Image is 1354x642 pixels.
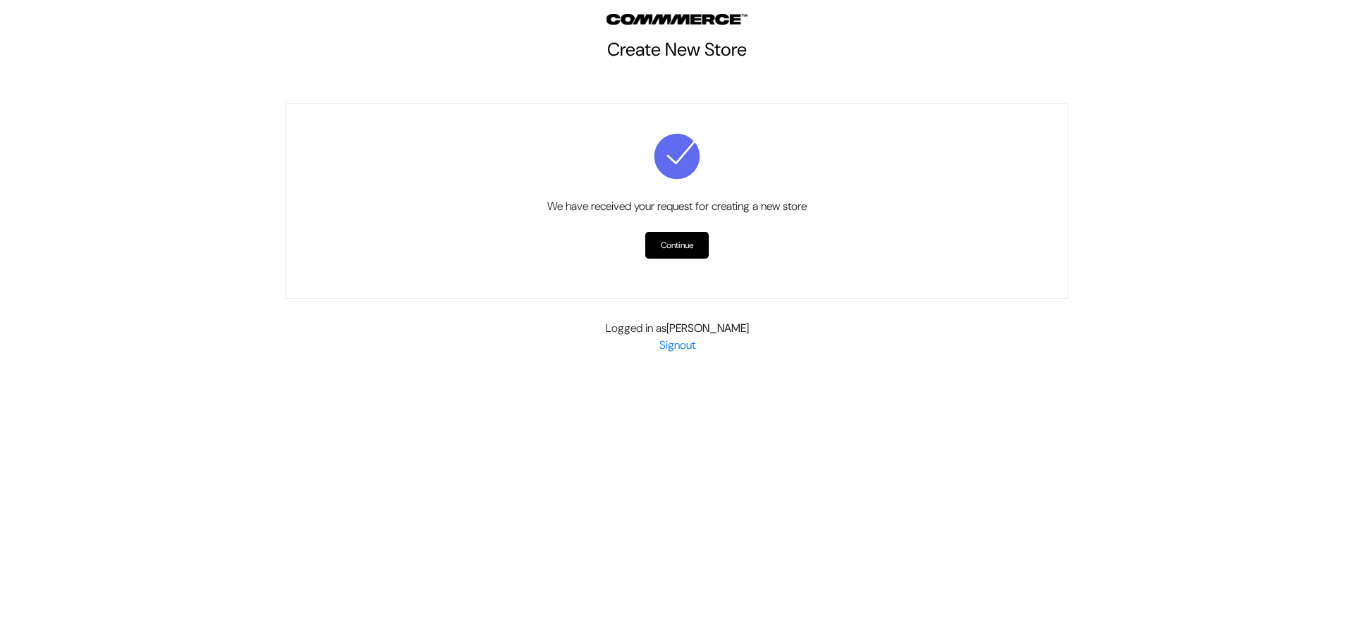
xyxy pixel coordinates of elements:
div: Logged in as [286,320,1068,354]
img: Outdocart [606,14,748,25]
a: Continue [645,232,709,259]
p: We have received your request for creating a new store [441,132,913,259]
a: Signout [659,338,695,352]
b: [PERSON_NAME] [666,321,749,335]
